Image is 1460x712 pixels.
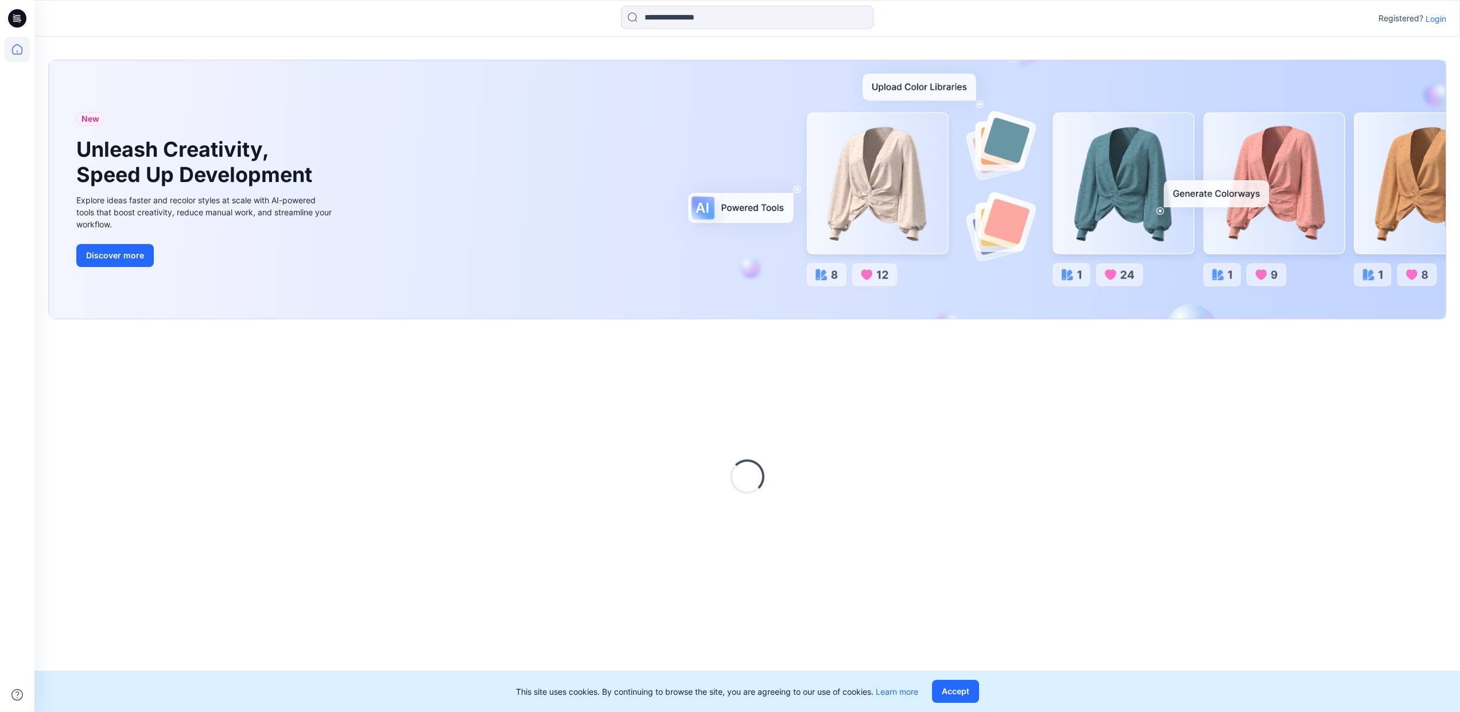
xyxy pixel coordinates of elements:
[876,687,918,696] a: Learn more
[76,137,317,187] h1: Unleash Creativity, Speed Up Development
[76,194,335,230] div: Explore ideas faster and recolor styles at scale with AI-powered tools that boost creativity, red...
[1426,13,1446,25] p: Login
[76,244,335,267] a: Discover more
[932,680,979,703] button: Accept
[516,686,918,698] p: This site uses cookies. By continuing to browse the site, you are agreeing to our use of cookies.
[76,244,154,267] button: Discover more
[1379,11,1423,25] p: Registered?
[81,112,99,126] span: New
